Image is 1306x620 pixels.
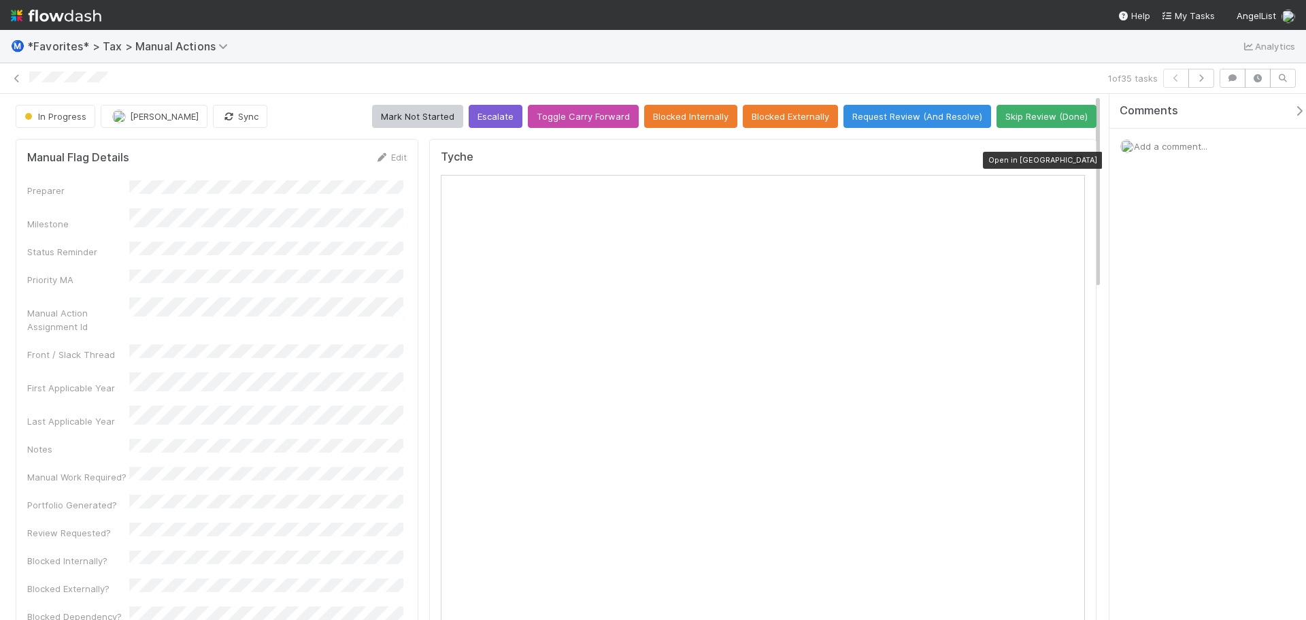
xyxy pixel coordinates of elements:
[27,526,129,540] div: Review Requested?
[27,306,129,333] div: Manual Action Assignment Id
[1118,9,1150,22] div: Help
[27,498,129,512] div: Portfolio Generated?
[1282,10,1295,23] img: avatar_cfa6ccaa-c7d9-46b3-b608-2ec56ecf97ad.png
[1120,104,1178,118] span: Comments
[27,582,129,595] div: Blocked Externally?
[743,105,838,128] button: Blocked Externally
[11,4,101,27] img: logo-inverted-e16ddd16eac7371096b0.svg
[372,105,463,128] button: Mark Not Started
[1161,10,1215,21] span: My Tasks
[213,105,267,128] button: Sync
[11,40,24,52] span: Ⓜ️
[441,150,473,164] h5: Tyche
[27,151,129,165] h5: Manual Flag Details
[375,152,407,163] a: Edit
[1108,71,1158,85] span: 1 of 35 tasks
[469,105,522,128] button: Escalate
[101,105,207,128] button: [PERSON_NAME]
[130,111,199,122] span: [PERSON_NAME]
[27,442,129,456] div: Notes
[27,217,129,231] div: Milestone
[644,105,737,128] button: Blocked Internally
[27,39,235,53] span: *Favorites* > Tax > Manual Actions
[27,245,129,259] div: Status Reminder
[27,348,129,361] div: Front / Slack Thread
[1241,38,1295,54] a: Analytics
[1120,140,1134,153] img: avatar_cfa6ccaa-c7d9-46b3-b608-2ec56ecf97ad.png
[997,105,1096,128] button: Skip Review (Done)
[528,105,639,128] button: Toggle Carry Forward
[27,381,129,395] div: First Applicable Year
[1161,9,1215,22] a: My Tasks
[27,414,129,428] div: Last Applicable Year
[843,105,991,128] button: Request Review (And Resolve)
[112,110,126,123] img: avatar_d45d11ee-0024-4901-936f-9df0a9cc3b4e.png
[27,554,129,568] div: Blocked Internally?
[1237,10,1276,21] span: AngelList
[27,273,129,287] div: Priority MA
[1134,141,1207,152] span: Add a comment...
[27,184,129,197] div: Preparer
[27,470,129,484] div: Manual Work Required?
